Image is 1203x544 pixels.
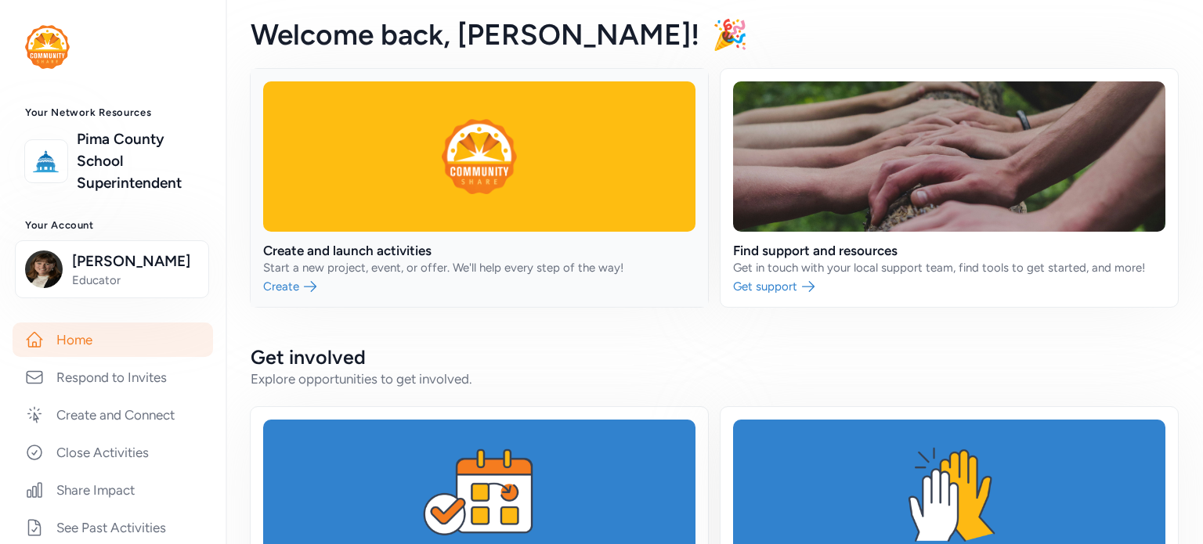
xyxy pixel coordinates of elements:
[25,106,200,119] h3: Your Network Resources
[77,128,200,194] a: Pima County School Superintendent
[25,219,200,232] h3: Your Account
[13,435,213,470] a: Close Activities
[72,272,199,288] span: Educator
[13,398,213,432] a: Create and Connect
[13,473,213,507] a: Share Impact
[251,344,1178,369] h2: Get involved
[29,144,63,178] img: logo
[251,369,1178,388] div: Explore opportunities to get involved.
[25,25,70,69] img: logo
[72,250,199,272] span: [PERSON_NAME]
[13,322,213,357] a: Home
[251,17,699,52] span: Welcome back , [PERSON_NAME]!
[13,360,213,394] a: Respond to Invites
[712,17,748,52] span: 🎉
[15,240,209,298] button: [PERSON_NAME]Educator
